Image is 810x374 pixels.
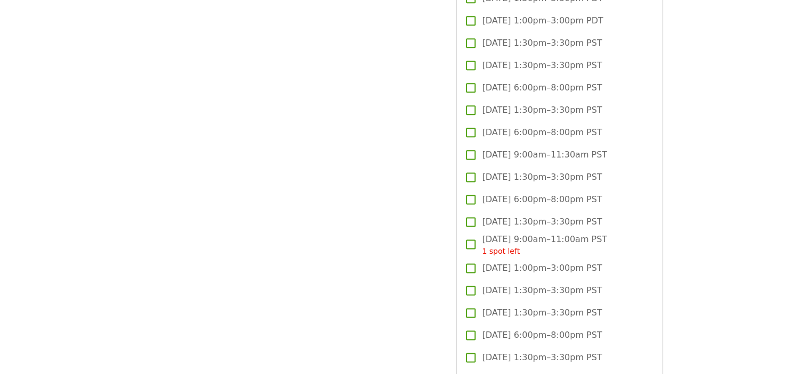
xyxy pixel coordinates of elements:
[482,233,607,257] span: [DATE] 9:00am–11:00am PST
[482,81,602,94] span: [DATE] 6:00pm–8:00pm PST
[482,284,602,297] span: [DATE] 1:30pm–3:30pm PST
[482,59,602,72] span: [DATE] 1:30pm–3:30pm PST
[482,37,602,49] span: [DATE] 1:30pm–3:30pm PST
[482,351,602,364] span: [DATE] 1:30pm–3:30pm PST
[482,329,602,342] span: [DATE] 6:00pm–8:00pm PST
[482,215,602,228] span: [DATE] 1:30pm–3:30pm PST
[482,126,602,139] span: [DATE] 6:00pm–8:00pm PST
[482,148,607,161] span: [DATE] 9:00am–11:30am PST
[482,104,602,117] span: [DATE] 1:30pm–3:30pm PST
[482,306,602,319] span: [DATE] 1:30pm–3:30pm PST
[482,193,602,206] span: [DATE] 6:00pm–8:00pm PST
[482,247,520,255] span: 1 spot left
[482,14,603,27] span: [DATE] 1:00pm–3:00pm PDT
[482,262,602,275] span: [DATE] 1:00pm–3:00pm PST
[482,171,602,184] span: [DATE] 1:30pm–3:30pm PST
